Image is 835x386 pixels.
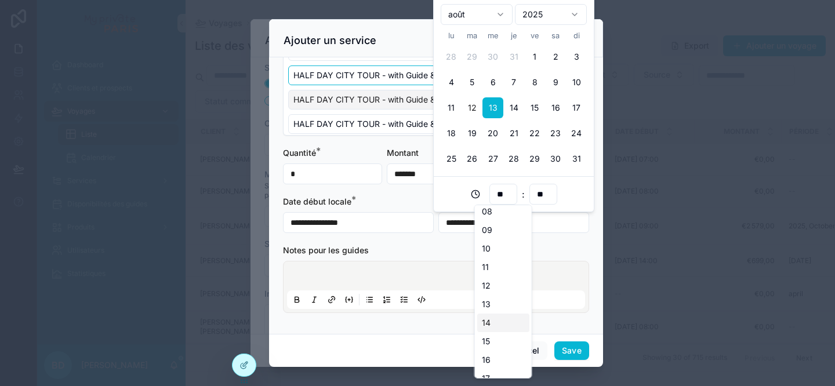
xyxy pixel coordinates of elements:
[441,30,462,42] th: lundi
[503,72,524,93] button: jeudi 7 août 2025
[477,295,529,314] div: 13
[474,205,532,378] div: Suggestions
[545,30,566,42] th: samedi
[462,123,482,144] button: mardi 19 août 2025
[566,72,587,93] button: dimanche 10 août 2025
[566,30,587,42] th: dimanche
[482,46,503,67] button: mercredi 30 juillet 2025
[545,46,566,67] button: samedi 2 août 2025
[477,314,529,332] div: 14
[462,30,482,42] th: mardi
[462,72,482,93] button: mardi 5 août 2025
[566,123,587,144] button: dimanche 24 août 2025
[441,46,462,67] button: lundi 28 juillet 2025
[524,72,545,93] button: vendredi 8 août 2025
[441,148,462,169] button: lundi 25 août 2025
[482,148,503,169] button: mercredi 27 août 2025
[477,258,529,276] div: 11
[477,276,529,295] div: 12
[566,148,587,169] button: dimanche 31 août 2025
[387,148,419,158] span: Montant
[545,97,566,118] button: samedi 16 août 2025
[477,221,529,239] div: 09
[441,30,587,169] table: août 2025
[293,94,562,105] span: HALF DAY CITY TOUR - with Guide & Chauffeured Vehicle - Group of 5
[441,97,462,118] button: lundi 11 août 2025
[524,97,545,118] button: vendredi 15 août 2025
[566,97,587,118] button: dimanche 17 août 2025
[477,202,529,221] div: 08
[524,123,545,144] button: vendredi 22 août 2025
[503,123,524,144] button: jeudi 21 août 2025
[503,30,524,42] th: jeudi
[293,118,563,130] span: HALF DAY CITY TOUR - with Guide & Chauffeured Vehicle - Group of 6
[503,46,524,67] button: jeudi 31 juillet 2025
[524,30,545,42] th: vendredi
[441,72,462,93] button: lundi 4 août 2025
[482,123,503,144] button: mercredi 20 août 2025
[482,97,503,118] button: mercredi 13 août 2025, selected
[284,34,376,48] h3: Ajouter un service
[462,97,482,118] button: Today, mardi 12 août 2025
[462,148,482,169] button: mardi 26 août 2025
[482,72,503,93] button: mercredi 6 août 2025
[441,123,462,144] button: lundi 18 août 2025
[503,97,524,118] button: jeudi 14 août 2025
[554,341,589,360] button: Save
[524,148,545,169] button: vendredi 29 août 2025
[283,196,351,206] span: Date début locale
[283,245,369,255] span: Notes pour les guides
[477,239,529,258] div: 10
[545,123,566,144] button: samedi 23 août 2025
[293,70,563,81] span: HALF DAY CITY TOUR - with Guide & Chauffeured Vehicle - Group of 4
[545,72,566,93] button: samedi 9 août 2025
[482,30,503,42] th: mercredi
[462,46,482,67] button: mardi 29 juillet 2025
[524,46,545,67] button: vendredi 1 août 2025
[441,184,587,205] div: :
[545,148,566,169] button: samedi 30 août 2025
[566,46,587,67] button: dimanche 3 août 2025
[477,332,529,351] div: 15
[477,351,529,369] div: 16
[503,148,524,169] button: jeudi 28 août 2025
[283,148,316,158] span: Quantité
